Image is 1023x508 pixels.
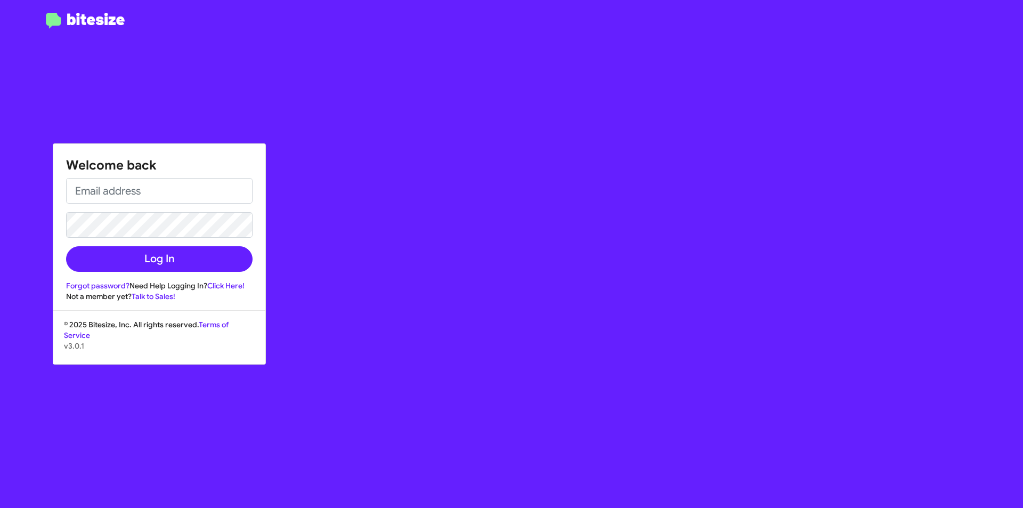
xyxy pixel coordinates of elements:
p: v3.0.1 [64,341,255,351]
a: Forgot password? [66,281,129,291]
button: Log In [66,246,253,272]
a: Talk to Sales! [132,292,175,301]
a: Click Here! [207,281,245,291]
div: © 2025 Bitesize, Inc. All rights reserved. [53,319,265,364]
input: Email address [66,178,253,204]
h1: Welcome back [66,157,253,174]
div: Not a member yet? [66,291,253,302]
div: Need Help Logging In? [66,280,253,291]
